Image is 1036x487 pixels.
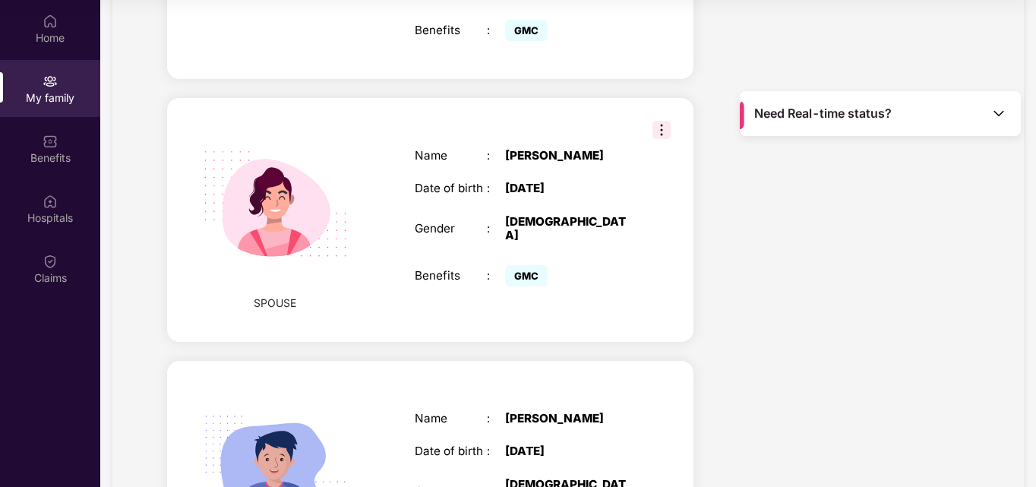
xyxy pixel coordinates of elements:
div: Name [415,412,488,425]
div: Benefits [415,24,488,37]
div: : [487,222,505,236]
span: Need Real-time status? [754,106,892,122]
div: [PERSON_NAME] [505,149,632,163]
img: svg+xml;base64,PHN2ZyBpZD0iSG9zcGl0YWxzIiB4bWxucz0iaHR0cDovL3d3dy53My5vcmcvMjAwMC9zdmciIHdpZHRoPS... [43,194,58,209]
div: : [487,24,505,37]
span: GMC [505,265,548,286]
div: [PERSON_NAME] [505,412,632,425]
img: svg+xml;base64,PHN2ZyBpZD0iQ2xhaW0iIHhtbG5zPSJodHRwOi8vd3d3LnczLm9yZy8yMDAwL3N2ZyIgd2lkdGg9IjIwIi... [43,254,58,269]
div: Name [415,149,488,163]
div: [DATE] [505,182,632,195]
div: Gender [415,222,488,236]
span: GMC [505,20,548,41]
img: svg+xml;base64,PHN2ZyB4bWxucz0iaHR0cDovL3d3dy53My5vcmcvMjAwMC9zdmciIHdpZHRoPSIyMjQiIGhlaWdodD0iMT... [185,113,366,295]
div: [DEMOGRAPHIC_DATA] [505,215,632,242]
img: svg+xml;base64,PHN2ZyB3aWR0aD0iMzIiIGhlaWdodD0iMzIiIHZpZXdCb3g9IjAgMCAzMiAzMiIgZmlsbD0ibm9uZSIgeG... [652,121,671,139]
img: Toggle Icon [991,106,1006,121]
div: : [487,269,505,283]
div: [DATE] [505,444,632,458]
div: : [487,182,505,195]
span: SPOUSE [254,295,296,311]
img: svg+xml;base64,PHN2ZyB3aWR0aD0iMjAiIGhlaWdodD0iMjAiIHZpZXdCb3g9IjAgMCAyMCAyMCIgZmlsbD0ibm9uZSIgeG... [43,74,58,89]
div: : [487,444,505,458]
div: : [487,149,505,163]
img: svg+xml;base64,PHN2ZyBpZD0iQmVuZWZpdHMiIHhtbG5zPSJodHRwOi8vd3d3LnczLm9yZy8yMDAwL3N2ZyIgd2lkdGg9Ij... [43,134,58,149]
div: Date of birth [415,444,488,458]
img: svg+xml;base64,PHN2ZyBpZD0iSG9tZSIgeG1sbnM9Imh0dHA6Ly93d3cudzMub3JnLzIwMDAvc3ZnIiB3aWR0aD0iMjAiIG... [43,14,58,29]
div: Date of birth [415,182,488,195]
div: Benefits [415,269,488,283]
div: : [487,412,505,425]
